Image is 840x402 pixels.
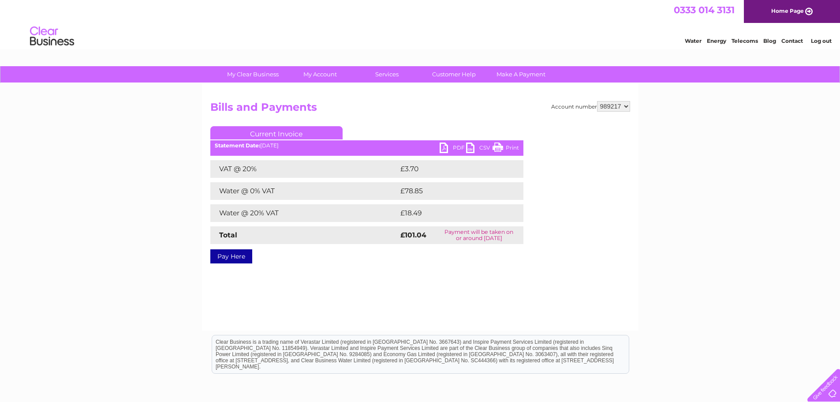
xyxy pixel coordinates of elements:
[435,226,523,244] td: Payment will be taken on or around [DATE]
[493,143,519,155] a: Print
[219,231,237,239] strong: Total
[811,38,832,44] a: Log out
[217,66,289,83] a: My Clear Business
[351,66,423,83] a: Services
[210,143,523,149] div: [DATE]
[215,142,260,149] b: Statement Date:
[210,249,252,263] a: Pay Here
[210,101,630,118] h2: Bills and Payments
[485,66,557,83] a: Make A Payment
[781,38,803,44] a: Contact
[466,143,493,155] a: CSV
[763,38,776,44] a: Blog
[674,4,735,15] a: 0333 014 3131
[398,160,503,178] td: £3.70
[210,126,343,139] a: Current Invoice
[400,231,426,239] strong: £101.04
[732,38,758,44] a: Telecoms
[398,204,505,222] td: £18.49
[398,182,506,200] td: £78.85
[210,160,398,178] td: VAT @ 20%
[30,23,75,50] img: logo.png
[210,182,398,200] td: Water @ 0% VAT
[284,66,356,83] a: My Account
[212,5,629,43] div: Clear Business is a trading name of Verastar Limited (registered in [GEOGRAPHIC_DATA] No. 3667643...
[551,101,630,112] div: Account number
[707,38,726,44] a: Energy
[210,204,398,222] td: Water @ 20% VAT
[418,66,490,83] a: Customer Help
[440,143,466,155] a: PDF
[685,38,702,44] a: Water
